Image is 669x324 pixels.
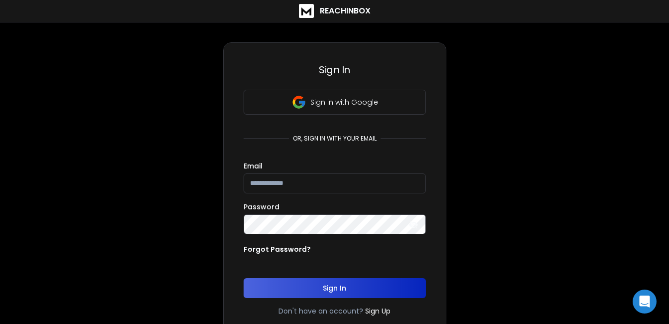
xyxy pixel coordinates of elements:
[244,162,263,169] label: Email
[320,5,371,17] h1: ReachInbox
[365,306,391,316] a: Sign Up
[633,290,657,314] div: Open Intercom Messenger
[299,4,371,18] a: ReachInbox
[289,135,381,143] p: or, sign in with your email
[244,244,311,254] p: Forgot Password?
[310,97,378,107] p: Sign in with Google
[244,63,426,77] h3: Sign In
[244,278,426,298] button: Sign In
[244,203,279,210] label: Password
[278,306,363,316] p: Don't have an account?
[244,90,426,115] button: Sign in with Google
[299,4,314,18] img: logo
